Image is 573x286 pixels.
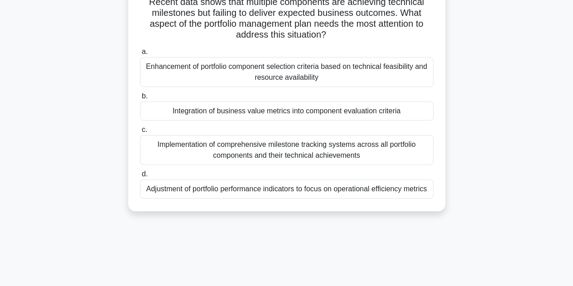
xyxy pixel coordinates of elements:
span: a. [142,48,148,55]
div: Implementation of comprehensive milestone tracking systems across all portfolio components and th... [140,135,433,165]
div: Adjustment of portfolio performance indicators to focus on operational efficiency metrics [140,179,433,199]
div: Integration of business value metrics into component evaluation criteria [140,102,433,121]
span: b. [142,92,148,100]
div: Enhancement of portfolio component selection criteria based on technical feasibility and resource... [140,57,433,87]
span: d. [142,170,148,178]
span: c. [142,126,147,133]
